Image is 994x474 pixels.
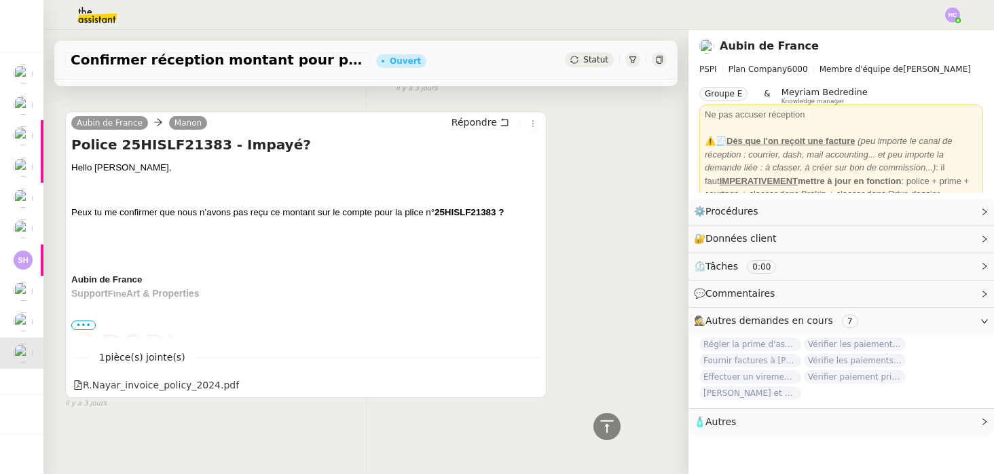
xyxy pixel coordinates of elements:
[729,65,787,74] span: Plan Company
[699,386,801,400] span: [PERSON_NAME] et envoyer la facture à [PERSON_NAME]
[781,98,845,105] span: Knowledge manager
[705,233,777,244] span: Données client
[705,261,738,272] span: Tâches
[169,117,207,129] a: Manon
[90,350,195,365] span: 1
[688,409,994,435] div: 🧴Autres
[14,65,33,84] img: users%2Fa6PbEmLwvGXylUqKytRPpDpAx153%2Favatar%2Ffanny.png
[71,332,173,376] img: Une image contenant capture d’écran, cercle, Graphique, Police Description générée automatiquement
[699,39,714,54] img: users%2FSclkIUIAuBOhhDrbgjtrSikBoD03%2Favatar%2F48cbc63d-a03d-4817-b5bf-7f7aeed5f2a9
[694,231,782,247] span: 🔐
[65,398,107,409] span: il y a 3 jours
[71,135,540,154] h4: Police 25HISLF21383 - Impayé?
[71,321,96,330] span: •••
[73,378,239,393] div: R.Nayar_invoice_policy_2024.pdf
[694,288,781,299] span: 💬
[699,62,983,76] span: [PERSON_NAME]
[705,206,758,217] span: Procédures
[14,158,33,177] img: users%2Fo4K84Ijfr6OOM0fa5Hz4riIOf4g2%2Favatar%2FChatGPT%20Image%201%20aou%CC%82t%202025%2C%2010_2...
[804,370,906,384] span: Vérifier paiement prime police [PERSON_NAME]
[447,115,514,130] button: Répondre
[820,65,904,74] span: Membre d'équipe de
[396,83,437,94] span: il y a 3 jours
[688,225,994,252] div: 🔐Données client
[14,189,33,208] img: users%2FTDxDvmCjFdN3QFePFNGdQUcJcQk1%2Favatar%2F0cfb3a67-8790-4592-a9ec-92226c678442
[781,87,868,97] span: Meyriam Bedredine
[583,55,608,65] span: Statut
[694,315,864,326] span: 🕵️
[694,261,788,272] span: ⏲️
[720,39,819,52] a: Aubin de France
[726,136,855,146] u: Dès que l'on reçoit une facture
[688,280,994,307] div: 💬Commentaires
[945,7,960,22] img: svg
[14,344,33,363] img: users%2FSclkIUIAuBOhhDrbgjtrSikBoD03%2Favatar%2F48cbc63d-a03d-4817-b5bf-7f7aeed5f2a9
[108,289,126,299] span: Fine
[126,288,199,299] span: Art & Properties
[842,314,858,328] nz-tag: 7
[71,274,142,285] span: Aubin de France
[14,219,33,238] img: users%2FSclkIUIAuBOhhDrbgjtrSikBoD03%2Favatar%2F48cbc63d-a03d-4817-b5bf-7f7aeed5f2a9
[705,134,978,214] div: ⚠️🧾 : il faut : police + prime + courtage + classer dans Brokin + classer dans Drive dossier Fact...
[781,87,868,105] app-user-label: Knowledge manager
[699,338,801,351] span: Régler la prime d'assurance
[787,65,808,74] span: 6000
[71,53,365,67] span: Confirmer réception montant pour police 25HISLF21383
[452,115,497,129] span: Répondre
[688,253,994,280] div: ⏲️Tâches 0:00
[705,416,736,427] span: Autres
[705,108,978,122] div: Ne pas accuser réception
[764,87,770,105] span: &
[699,87,748,101] nz-tag: Groupe E
[71,117,148,129] a: Aubin de France
[699,65,717,74] span: PSPI
[14,96,33,115] img: users%2FIRICEYtWuOZgy9bUGBIlDfdl70J2%2Favatar%2Fb71601d1-c386-41cd-958b-f9b5fc102d64
[105,352,185,363] span: pièce(s) jointe(s)
[435,207,504,217] b: 25HISLF21383 ?
[71,288,108,299] span: Support
[804,354,906,367] span: Vérifie les paiements des primes récentes
[694,416,736,427] span: 🧴
[705,288,775,299] span: Commentaires
[14,126,33,145] img: users%2FSclkIUIAuBOhhDrbgjtrSikBoD03%2Favatar%2F48cbc63d-a03d-4817-b5bf-7f7aeed5f2a9
[688,198,994,225] div: ⚙️Procédures
[14,251,33,270] img: svg
[14,282,33,301] img: users%2FERVxZKLGxhVfG9TsREY0WEa9ok42%2Favatar%2Fportrait-563450-crop.jpg
[71,162,171,172] span: Hello [PERSON_NAME],
[71,207,504,217] span: Peux tu me confirmer que nous n’avons pas reçu ce montant sur le compte pour la plice n°
[390,57,421,65] div: Ouvert
[688,308,994,334] div: 🕵️Autres demandes en cours 7
[804,338,906,351] span: Vérifier les paiements reçus
[747,260,776,274] nz-tag: 0:00
[699,354,801,367] span: Fournir factures à [PERSON_NAME]
[705,315,833,326] span: Autres demandes en cours
[14,312,33,331] img: users%2FKPVW5uJ7nAf2BaBJPZnFMauzfh73%2Favatar%2FDigitalCollectionThumbnailHandler.jpeg
[694,204,765,219] span: ⚙️
[699,370,801,384] span: Effectuer un virement urgent
[720,176,798,186] u: IMPERATIVEMENT
[720,176,902,186] strong: mettre à jour en fonction
[705,136,953,172] em: (peu importe le canal de réception : courrier, dash, mail accounting... et peu importe la demande...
